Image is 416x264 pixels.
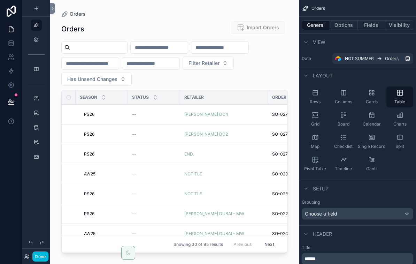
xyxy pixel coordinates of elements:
[302,153,329,174] button: Pivot Table
[394,99,405,105] span: Table
[386,109,413,130] button: Charts
[363,121,381,127] span: Calendar
[184,95,204,100] span: Retailer
[330,86,357,107] button: Columns
[260,239,279,250] button: Next
[302,56,330,61] label: Data
[335,56,341,61] img: Airtable Logo
[174,242,223,247] span: Showing 30 of 95 results
[272,95,306,100] span: Order Number
[302,131,329,152] button: Map
[358,131,385,152] button: Single Record
[358,153,385,174] button: Gantt
[335,166,352,172] span: Timeline
[330,153,357,174] button: Timeline
[313,185,329,192] span: Setup
[335,99,352,105] span: Columns
[311,144,319,149] span: Map
[313,231,332,237] span: Header
[386,86,413,107] button: Table
[330,20,358,30] button: Options
[334,144,353,149] span: Checklist
[358,144,385,149] span: Single Record
[358,86,385,107] button: Cards
[332,53,413,64] a: NOT SUMMEROrders
[366,166,377,172] span: Gantt
[304,166,326,172] span: Pivot Table
[385,20,413,30] button: Visibility
[302,208,413,220] button: Choose a field
[311,6,325,11] span: Orders
[302,20,330,30] button: General
[302,245,413,250] label: Title
[32,251,48,262] button: Done
[386,131,413,152] button: Split
[132,95,149,100] span: Status
[358,20,386,30] button: Fields
[313,39,325,46] span: View
[395,144,404,149] span: Split
[302,86,329,107] button: Rows
[393,121,407,127] span: Charts
[302,199,320,205] label: Grouping
[345,56,374,61] span: NOT SUMMER
[330,131,357,152] button: Checklist
[305,211,337,217] span: Choose a field
[311,121,319,127] span: Grid
[330,109,357,130] button: Board
[313,72,333,79] span: Layout
[366,99,378,105] span: Cards
[338,121,349,127] span: Board
[358,109,385,130] button: Calendar
[310,99,321,105] span: Rows
[385,56,399,61] span: Orders
[80,95,97,100] span: Season
[302,109,329,130] button: Grid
